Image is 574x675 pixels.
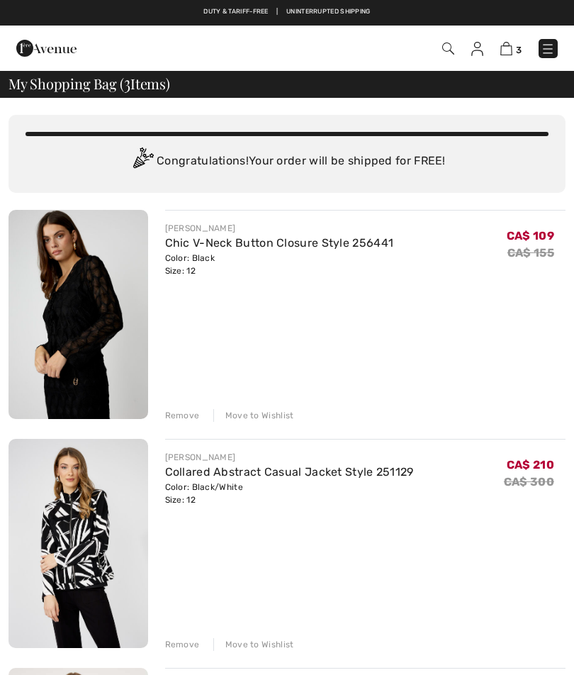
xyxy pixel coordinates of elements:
[165,409,200,422] div: Remove
[507,229,554,242] span: CA$ 109
[500,42,512,55] img: Shopping Bag
[471,42,483,56] img: My Info
[507,246,554,260] s: CA$ 155
[442,43,454,55] img: Search
[9,77,170,91] span: My Shopping Bag ( Items)
[213,409,294,422] div: Move to Wishlist
[504,475,554,489] s: CA$ 300
[9,439,148,648] img: Collared Abstract Casual Jacket Style 251129
[541,42,555,56] img: Menu
[16,40,77,54] a: 1ère Avenue
[165,451,414,464] div: [PERSON_NAME]
[124,73,130,91] span: 3
[9,210,148,419] img: Chic V-Neck Button Closure Style 256441
[213,638,294,651] div: Move to Wishlist
[165,236,394,250] a: Chic V-Neck Button Closure Style 256441
[165,252,394,277] div: Color: Black Size: 12
[165,222,394,235] div: [PERSON_NAME]
[128,147,157,176] img: Congratulation2.svg
[26,147,548,176] div: Congratulations! Your order will be shipped for FREE!
[16,34,77,62] img: 1ère Avenue
[507,458,554,472] span: CA$ 210
[165,465,414,479] a: Collared Abstract Casual Jacket Style 251129
[165,638,200,651] div: Remove
[516,45,522,55] span: 3
[500,40,522,57] a: 3
[165,481,414,506] div: Color: Black/White Size: 12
